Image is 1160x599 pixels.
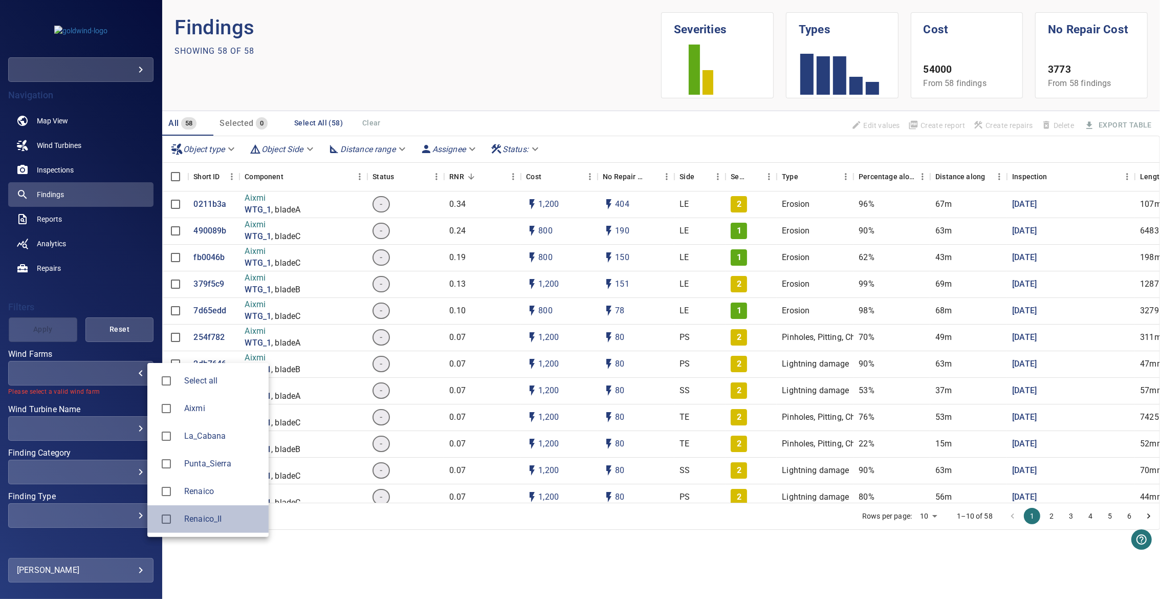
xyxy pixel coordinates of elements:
[156,425,177,447] span: La_Cabana
[156,481,177,502] span: Renaico
[184,458,260,470] div: Wind Farms Punta_Sierra
[184,402,260,415] div: Wind Farms Aixmi
[184,513,260,525] span: Renaico_II
[184,513,260,525] div: Wind Farms Renaico_II
[184,485,260,498] span: Renaico
[156,453,177,475] span: Punta_Sierra
[156,398,177,419] span: Aixmi
[156,508,177,530] span: Renaico_II
[184,402,260,415] span: Aixmi
[184,430,260,442] span: La_Cabana
[184,485,260,498] div: Wind Farms Renaico
[184,458,260,470] span: Punta_Sierra
[184,430,260,442] div: Wind Farms La_Cabana
[184,375,260,387] span: Select all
